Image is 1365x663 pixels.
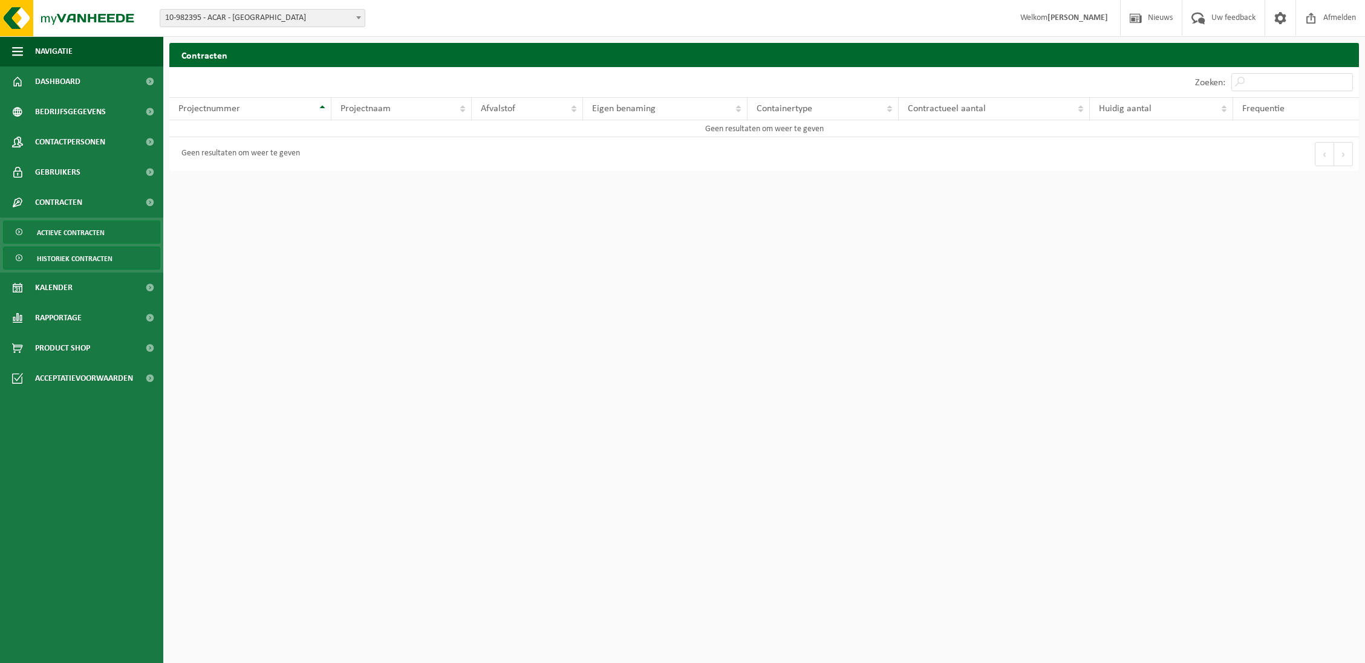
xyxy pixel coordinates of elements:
td: Geen resultaten om weer te geven [169,120,1359,137]
button: Next [1334,142,1353,166]
span: Projectnaam [340,104,391,114]
span: Projectnummer [178,104,240,114]
span: Actieve contracten [37,221,105,244]
span: Kalender [35,273,73,303]
span: Contracten [35,187,82,218]
span: Historiek contracten [37,247,112,270]
a: Actieve contracten [3,221,160,244]
span: Contractueel aantal [908,104,986,114]
a: Historiek contracten [3,247,160,270]
h2: Contracten [169,43,1359,66]
strong: [PERSON_NAME] [1047,13,1108,22]
span: Frequentie [1242,104,1285,114]
span: Eigen benaming [592,104,656,114]
div: Geen resultaten om weer te geven [175,143,300,165]
span: Dashboard [35,66,80,97]
span: Bedrijfsgegevens [35,97,106,127]
span: Containertype [757,104,812,114]
span: 10-982395 - ACAR - SINT-NIKLAAS [160,10,365,27]
span: Afvalstof [481,104,515,114]
button: Previous [1315,142,1334,166]
span: 10-982395 - ACAR - SINT-NIKLAAS [160,9,365,27]
span: Rapportage [35,303,82,333]
span: Huidig aantal [1099,104,1152,114]
span: Contactpersonen [35,127,105,157]
label: Zoeken: [1195,78,1225,88]
span: Acceptatievoorwaarden [35,363,133,393]
span: Product Shop [35,333,90,363]
span: Navigatie [35,36,73,66]
span: Gebruikers [35,157,80,187]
